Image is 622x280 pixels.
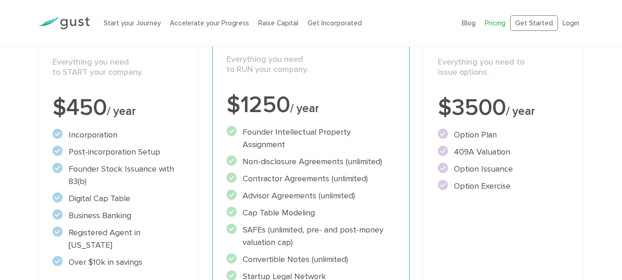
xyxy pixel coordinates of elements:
[438,180,570,192] li: Option Exercise
[438,163,570,175] li: Option Issuance
[52,163,185,188] li: Founder Stock Issuance with 83(b)
[227,126,395,151] li: Founder Intellectual Property Assignment
[258,19,298,27] a: Raise Capital
[104,19,161,27] a: Start your Journey
[52,57,185,78] p: Everything you need to START your company.
[290,101,319,115] span: / year
[485,19,506,27] a: Pricing
[52,146,185,158] li: Post-incorporation Setup
[438,96,570,119] div: $3500
[227,94,395,117] div: $1250
[107,104,136,118] span: / year
[227,173,395,185] li: Contractor Agreements (unlimited)
[506,104,535,118] span: / year
[52,192,185,205] li: Digital Cap Table
[38,17,90,30] img: Gust Logo
[227,224,395,249] li: SAFEs (unlimited, pre- and post-money valuation cap)
[462,19,476,27] a: Blog
[438,129,570,141] li: Option Plan
[438,146,570,158] li: 409A Valuation
[52,226,185,251] li: Registered Agent in [US_STATE]
[510,15,558,31] a: Get Started
[52,96,185,119] div: $450
[52,209,185,222] li: Business Banking
[438,57,570,78] p: Everything you need to issue options.
[563,19,579,27] a: Login
[227,253,395,266] li: Convertible Notes (unlimited)
[227,155,395,168] li: Non-disclosure Agreements (unlimited)
[227,207,395,219] li: Cap Table Modeling
[308,19,362,27] a: Get Incorporated
[227,190,395,202] li: Advisor Agreements (unlimited)
[52,256,185,268] li: Over $10k in savings
[227,54,395,75] p: Everything you need to RUN your company.
[52,129,185,141] li: Incorporation
[170,19,249,27] a: Accelerate your Progress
